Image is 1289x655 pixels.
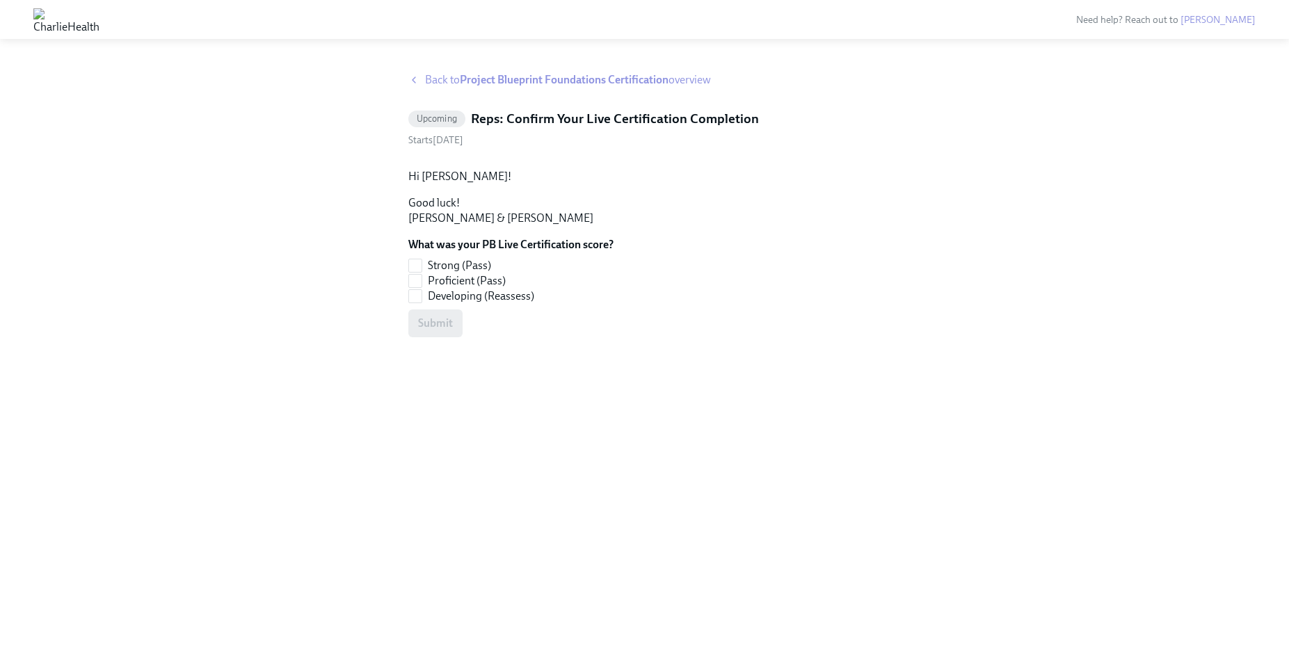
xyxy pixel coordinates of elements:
span: Strong (Pass) [428,258,491,273]
span: Back to overview [425,72,711,88]
h5: Reps: Confirm Your Live Certification Completion [471,110,759,128]
a: [PERSON_NAME] [1180,14,1256,26]
span: Need help? Reach out to [1076,14,1256,26]
img: CharlieHealth [33,8,99,31]
p: Hi [PERSON_NAME]! [408,169,881,184]
span: Developing (Reassess) [428,289,534,304]
span: Proficient (Pass) [428,273,506,289]
label: What was your PB Live Certification score? [408,237,614,252]
span: Upcoming [408,113,466,124]
a: Back toProject Blueprint Foundations Certificationoverview [408,72,881,88]
span: Sunday, September 7th 2025, 10:00 am [408,134,463,146]
strong: Project Blueprint Foundations Certification [460,73,668,86]
p: Good luck! [PERSON_NAME] & [PERSON_NAME] [408,195,881,226]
